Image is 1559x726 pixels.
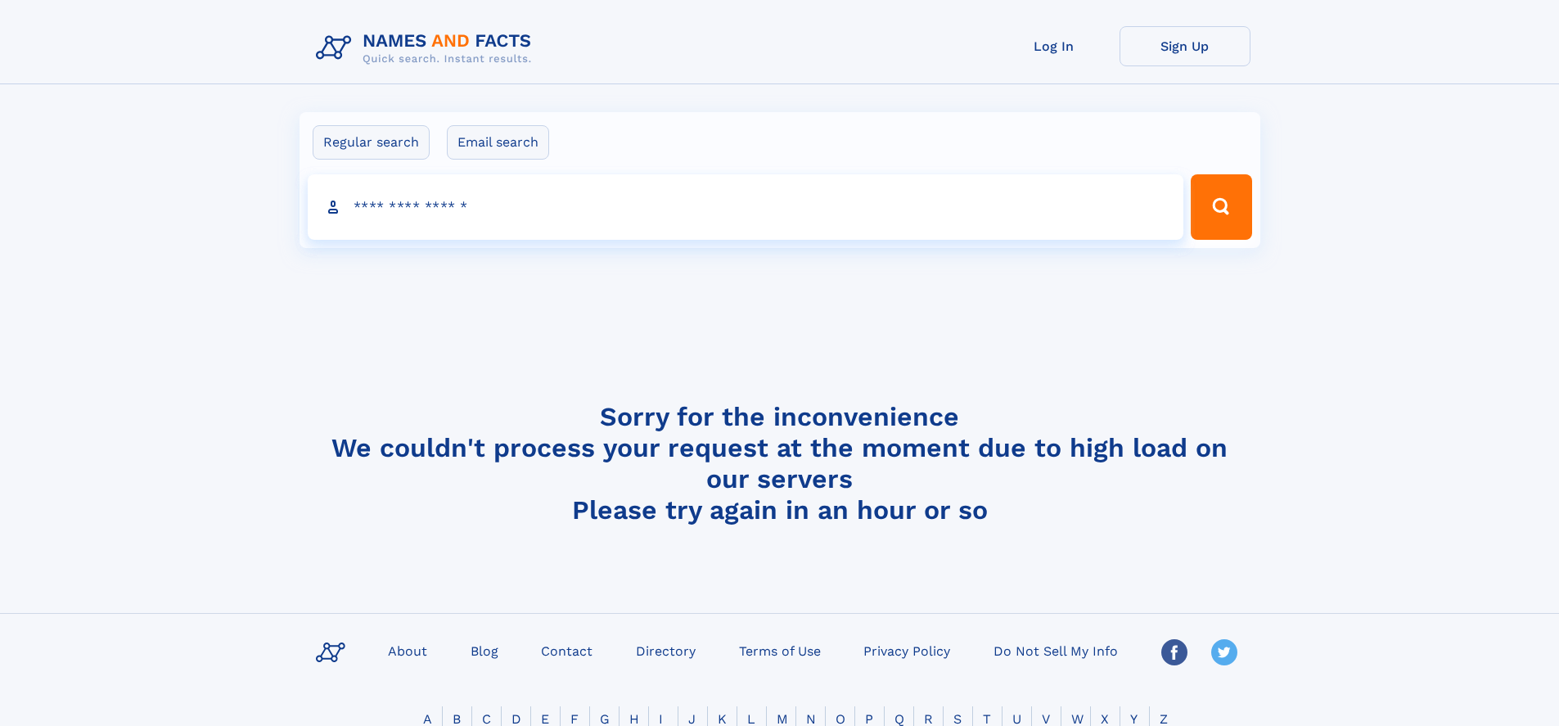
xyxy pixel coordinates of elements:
a: Do Not Sell My Info [987,638,1124,662]
label: Email search [447,125,549,160]
a: Sign Up [1120,26,1250,66]
a: Privacy Policy [857,638,957,662]
button: Search Button [1191,174,1251,240]
a: Log In [989,26,1120,66]
a: About [381,638,434,662]
img: Logo Names and Facts [309,26,545,70]
label: Regular search [313,125,430,160]
input: search input [308,174,1184,240]
a: Contact [534,638,599,662]
img: Facebook [1161,639,1187,665]
a: Directory [629,638,702,662]
h4: Sorry for the inconvenience We couldn't process your request at the moment due to high load on ou... [309,401,1250,525]
img: Twitter [1211,639,1237,665]
a: Blog [464,638,505,662]
a: Terms of Use [732,638,827,662]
